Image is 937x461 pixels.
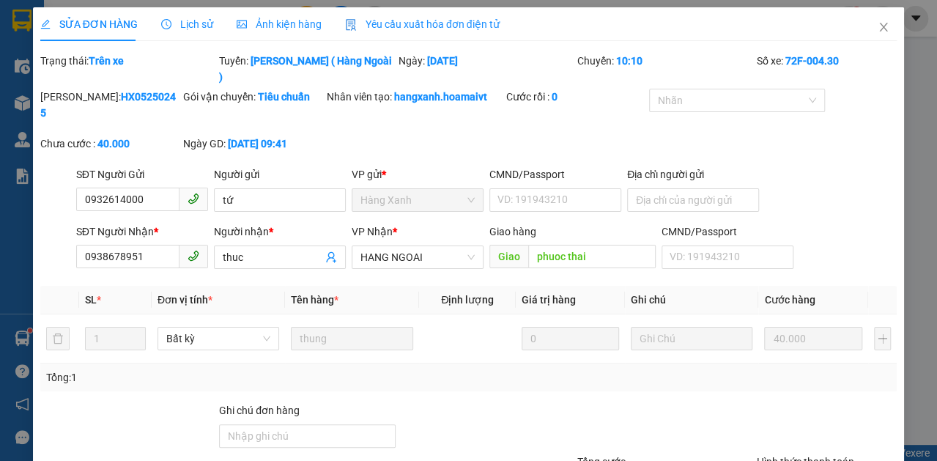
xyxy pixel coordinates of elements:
[345,19,357,31] img: icon
[489,166,621,182] div: CMND/Passport
[325,251,337,263] span: user-add
[40,19,51,29] span: edit
[327,89,503,105] div: Nhân viên tạo:
[291,327,412,350] input: VD: Bàn, Ghế
[237,19,247,29] span: picture
[228,138,287,150] b: [DATE] 09:41
[188,193,199,204] span: phone
[878,21,889,33] span: close
[46,327,70,350] button: delete
[394,91,487,103] b: hangxanh.hoamaivt
[89,55,124,67] b: Trên xe
[183,136,324,152] div: Ngày GD:
[258,91,310,103] b: Tiêu chuẩn
[46,369,363,386] div: Tổng: 1
[85,294,97,306] span: SL
[97,138,130,150] b: 40.000
[528,245,656,268] input: Dọc đường
[237,18,322,30] span: Ảnh kiện hàng
[291,294,338,306] span: Tên hàng
[39,53,218,85] div: Trạng thái:
[214,224,346,240] div: Người nhận
[522,294,576,306] span: Giá trị hàng
[505,89,646,105] div: Cước rồi :
[755,53,899,85] div: Số xe:
[40,18,138,30] span: SỬA ĐƠN HÀNG
[345,18,500,30] span: Yêu cầu xuất hóa đơn điện tử
[352,166,484,182] div: VP gửi
[219,55,392,83] b: [PERSON_NAME] ( Hàng Ngoài )
[360,189,475,211] span: Hàng Xanh
[627,166,759,182] div: Địa chỉ người gửi
[183,89,324,105] div: Gói vận chuyển:
[188,250,199,262] span: phone
[76,166,208,182] div: SĐT Người Gửi
[352,226,393,237] span: VP Nhận
[40,89,181,121] div: [PERSON_NAME]:
[764,294,815,306] span: Cước hàng
[576,53,755,85] div: Chuyến:
[214,166,346,182] div: Người gửi
[522,327,619,350] input: 0
[218,53,396,85] div: Tuyến:
[631,327,752,350] input: Ghi Chú
[785,55,839,67] b: 72F-004.30
[489,245,528,268] span: Giao
[616,55,642,67] b: 10:10
[360,246,475,268] span: HANG NGOAI
[551,91,557,103] b: 0
[219,424,395,448] input: Ghi chú đơn hàng
[625,286,758,314] th: Ghi chú
[863,7,904,48] button: Close
[40,136,181,152] div: Chưa cước :
[219,405,300,416] label: Ghi chú đơn hàng
[764,327,862,350] input: 0
[441,294,493,306] span: Định lượng
[158,294,212,306] span: Đơn vị tính
[76,224,208,240] div: SĐT Người Nhận
[427,55,458,67] b: [DATE]
[161,18,213,30] span: Lịch sử
[489,226,536,237] span: Giao hàng
[874,327,891,350] button: plus
[662,224,793,240] div: CMND/Passport
[166,328,270,350] span: Bất kỳ
[161,19,171,29] span: clock-circle
[627,188,759,212] input: Địa chỉ của người gửi
[397,53,576,85] div: Ngày:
